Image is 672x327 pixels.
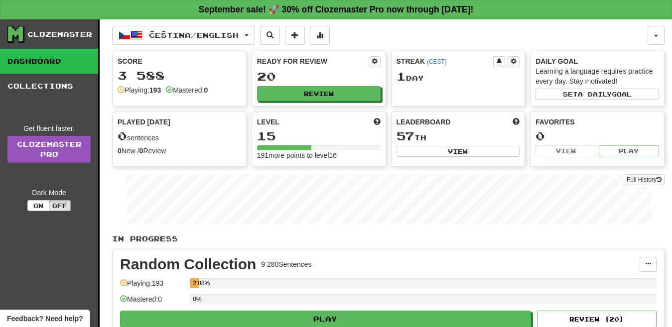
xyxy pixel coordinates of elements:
span: Čeština / English [149,31,239,39]
div: Mastered: 0 [120,294,185,311]
button: Off [49,200,71,211]
div: Favorites [536,117,659,127]
div: 0 [536,130,659,142]
div: Daily Goal [536,56,659,66]
div: New / Review [118,146,241,156]
div: 15 [257,130,381,142]
div: 191 more points to level 16 [257,150,381,160]
span: 1 [397,69,406,83]
span: Open feedback widget [7,314,83,324]
button: More stats [310,26,330,45]
span: Played [DATE] [118,117,170,127]
button: On [27,200,49,211]
span: a daily [578,91,612,98]
button: Čeština/English [112,26,255,45]
a: (CEST) [427,58,447,65]
strong: 0 [118,147,122,155]
a: ClozemasterPro [7,136,91,163]
div: Clozemaster [27,29,92,39]
div: 20 [257,70,381,83]
strong: 193 [149,86,161,94]
div: Streak [397,56,494,66]
div: Dark Mode [7,188,91,198]
div: Get fluent faster. [7,123,91,133]
span: Level [257,117,279,127]
div: 2.08% [193,278,199,288]
button: Seta dailygoal [536,89,659,100]
div: Playing: 193 [120,278,185,295]
div: Playing: [118,85,161,95]
div: Score [118,56,241,66]
span: This week in points, UTC [513,117,520,127]
strong: 0 [204,86,208,94]
button: Full History [624,174,665,185]
div: sentences [118,130,241,143]
span: 57 [397,129,414,143]
p: In Progress [112,234,665,244]
button: Play [599,145,659,156]
button: View [397,146,520,157]
div: Random Collection [120,257,256,272]
strong: 0 [139,147,143,155]
div: Day [397,70,520,83]
button: Search sentences [260,26,280,45]
div: 3 588 [118,69,241,82]
div: 9 280 Sentences [261,259,311,269]
div: Mastered: [166,85,208,95]
button: View [536,145,596,156]
button: Review [257,86,381,101]
div: th [397,130,520,143]
strong: September sale! 🚀 30% off Clozemaster Pro now through [DATE]! [199,4,474,14]
span: Leaderboard [397,117,451,127]
span: Score more points to level up [374,117,381,127]
div: Learning a language requires practice every day. Stay motivated! [536,66,659,86]
button: Add sentence to collection [285,26,305,45]
span: 0 [118,129,127,143]
div: Ready for Review [257,56,369,66]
